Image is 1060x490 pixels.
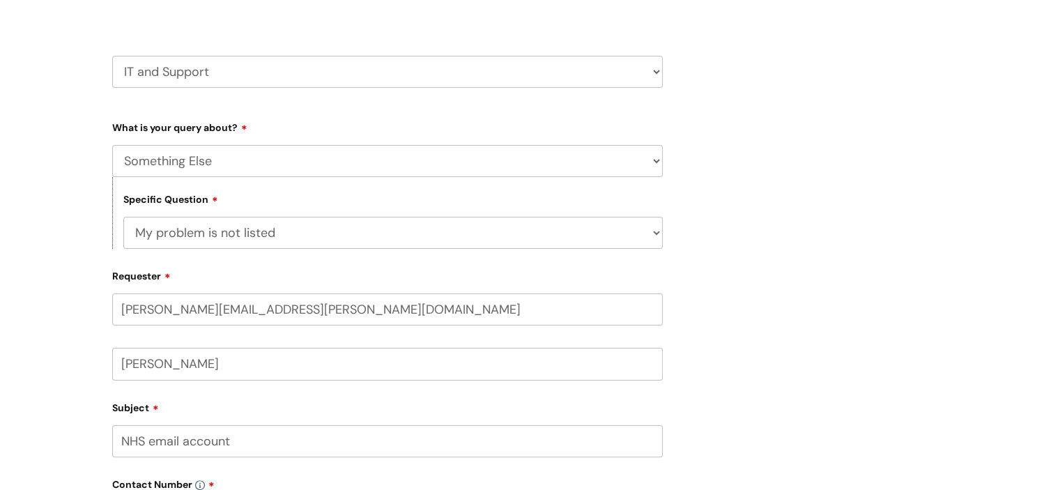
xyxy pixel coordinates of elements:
label: Specific Question [123,192,218,206]
input: Email [112,293,663,326]
img: info-icon.svg [195,480,205,490]
label: What is your query about? [112,117,663,134]
label: Requester [112,266,663,282]
input: Your Name [112,348,663,380]
label: Subject [112,397,663,414]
